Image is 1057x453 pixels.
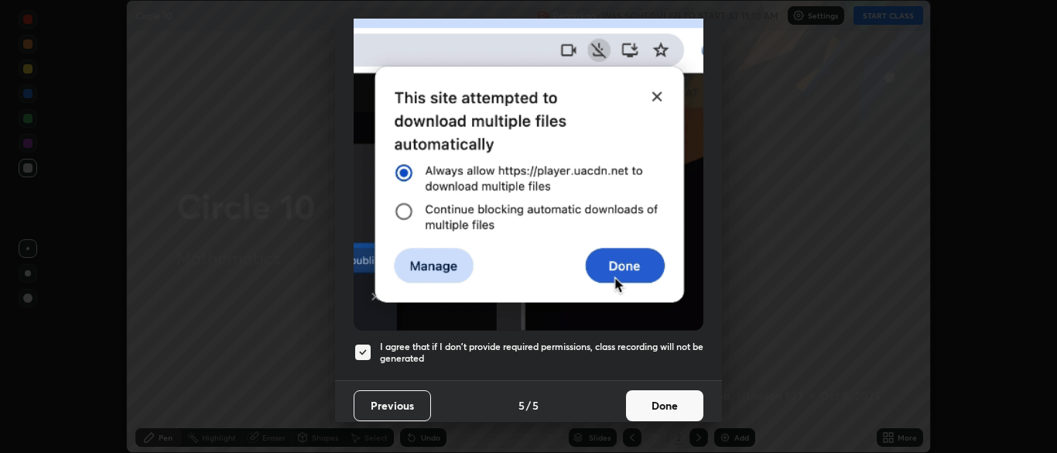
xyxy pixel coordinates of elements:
[354,390,431,421] button: Previous
[518,397,525,414] h4: 5
[626,390,703,421] button: Done
[526,397,531,414] h4: /
[532,397,539,414] h4: 5
[380,341,703,365] h5: I agree that if I don't provide required permissions, class recording will not be generated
